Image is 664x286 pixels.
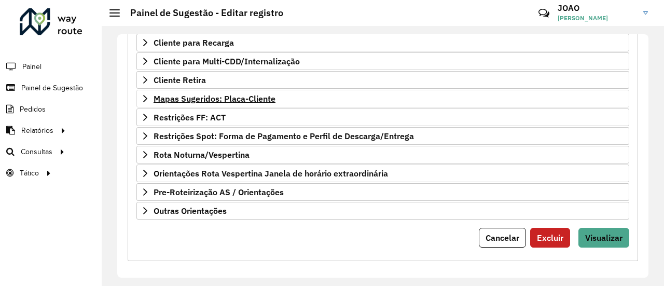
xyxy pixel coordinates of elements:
[154,151,250,159] span: Rota Noturna/Vespertina
[21,83,83,93] span: Painel de Sugestão
[154,94,275,103] span: Mapas Sugeridos: Placa-Cliente
[154,188,284,196] span: Pre-Roteirização AS / Orientações
[537,233,563,243] span: Excluir
[585,233,622,243] span: Visualizar
[530,228,570,248] button: Excluir
[136,202,629,220] a: Outras Orientações
[136,90,629,107] a: Mapas Sugeridos: Placa-Cliente
[136,52,629,70] a: Cliente para Multi-CDD/Internalização
[154,38,234,47] span: Cliente para Recarga
[486,233,519,243] span: Cancelar
[154,169,388,178] span: Orientações Rota Vespertina Janela de horário extraordinária
[136,127,629,145] a: Restrições Spot: Forma de Pagamento e Perfil de Descarga/Entrega
[136,34,629,51] a: Cliente para Recarga
[136,71,629,89] a: Cliente Retira
[20,104,46,115] span: Pedidos
[136,146,629,164] a: Rota Noturna/Vespertina
[154,207,227,215] span: Outras Orientações
[479,228,526,248] button: Cancelar
[558,3,635,13] h3: JOAO
[578,228,629,248] button: Visualizar
[21,146,52,157] span: Consultas
[558,13,635,23] span: [PERSON_NAME]
[136,183,629,201] a: Pre-Roteirização AS / Orientações
[154,132,414,140] span: Restrições Spot: Forma de Pagamento e Perfil de Descarga/Entrega
[154,113,226,121] span: Restrições FF: ACT
[533,2,555,24] a: Contato Rápido
[120,7,283,19] h2: Painel de Sugestão - Editar registro
[20,168,39,179] span: Tático
[136,108,629,126] a: Restrições FF: ACT
[154,57,300,65] span: Cliente para Multi-CDD/Internalização
[154,76,206,84] span: Cliente Retira
[22,61,41,72] span: Painel
[21,125,53,136] span: Relatórios
[136,165,629,182] a: Orientações Rota Vespertina Janela de horário extraordinária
